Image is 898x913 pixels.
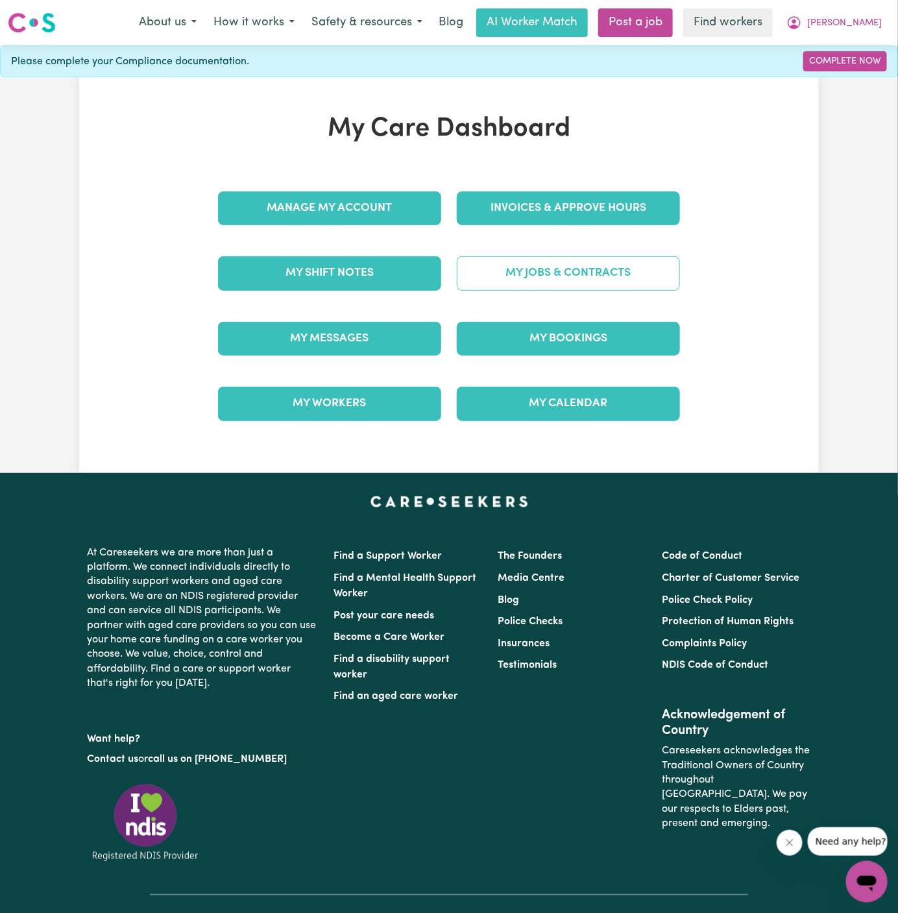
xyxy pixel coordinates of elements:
p: At Careseekers we are more than just a platform. We connect individuals directly to disability su... [87,541,318,696]
a: The Founders [498,551,562,561]
span: Please complete your Compliance documentation. [11,54,249,69]
a: Blog [431,8,471,37]
p: Careseekers acknowledges the Traditional Owners of Country throughout [GEOGRAPHIC_DATA]. We pay o... [662,738,811,836]
a: My Calendar [457,387,680,420]
h1: My Care Dashboard [210,114,688,145]
iframe: Button to launch messaging window [846,861,888,903]
a: Media Centre [498,573,564,583]
a: Find workers [683,8,773,37]
a: Protection of Human Rights [662,616,794,627]
a: NDIS Code of Conduct [662,660,769,670]
p: or [87,747,318,772]
a: Testimonials [498,660,557,670]
a: Careseekers logo [8,8,56,38]
a: Complete Now [803,51,887,71]
a: Find an aged care worker [334,691,458,701]
a: Careseekers home page [370,496,528,507]
a: Find a disability support worker [334,654,450,680]
a: Police Checks [498,616,563,627]
h2: Acknowledgement of Country [662,707,811,738]
a: Complaints Policy [662,639,747,649]
a: My Jobs & Contracts [457,256,680,290]
a: Charter of Customer Service [662,573,800,583]
a: Blog [498,595,519,605]
a: Police Check Policy [662,595,753,605]
span: [PERSON_NAME] [807,16,882,30]
button: About us [130,9,205,36]
a: Post your care needs [334,611,434,621]
button: Safety & resources [303,9,431,36]
a: Insurances [498,639,550,649]
iframe: Message from company [808,827,888,856]
a: Find a Mental Health Support Worker [334,573,476,599]
a: Code of Conduct [662,551,743,561]
button: My Account [778,9,890,36]
a: Invoices & Approve Hours [457,191,680,225]
a: My Messages [218,322,441,356]
button: How it works [205,9,303,36]
a: Contact us [87,754,138,764]
a: My Shift Notes [218,256,441,290]
a: AI Worker Match [476,8,588,37]
iframe: Close message [777,830,803,856]
p: Want help? [87,727,318,746]
a: call us on [PHONE_NUMBER] [148,754,287,764]
a: Find a Support Worker [334,551,442,561]
a: Post a job [598,8,673,37]
a: Become a Care Worker [334,632,444,642]
img: Careseekers logo [8,11,56,34]
a: My Workers [218,387,441,420]
a: Manage My Account [218,191,441,225]
a: My Bookings [457,322,680,356]
img: Registered NDIS provider [87,782,204,863]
